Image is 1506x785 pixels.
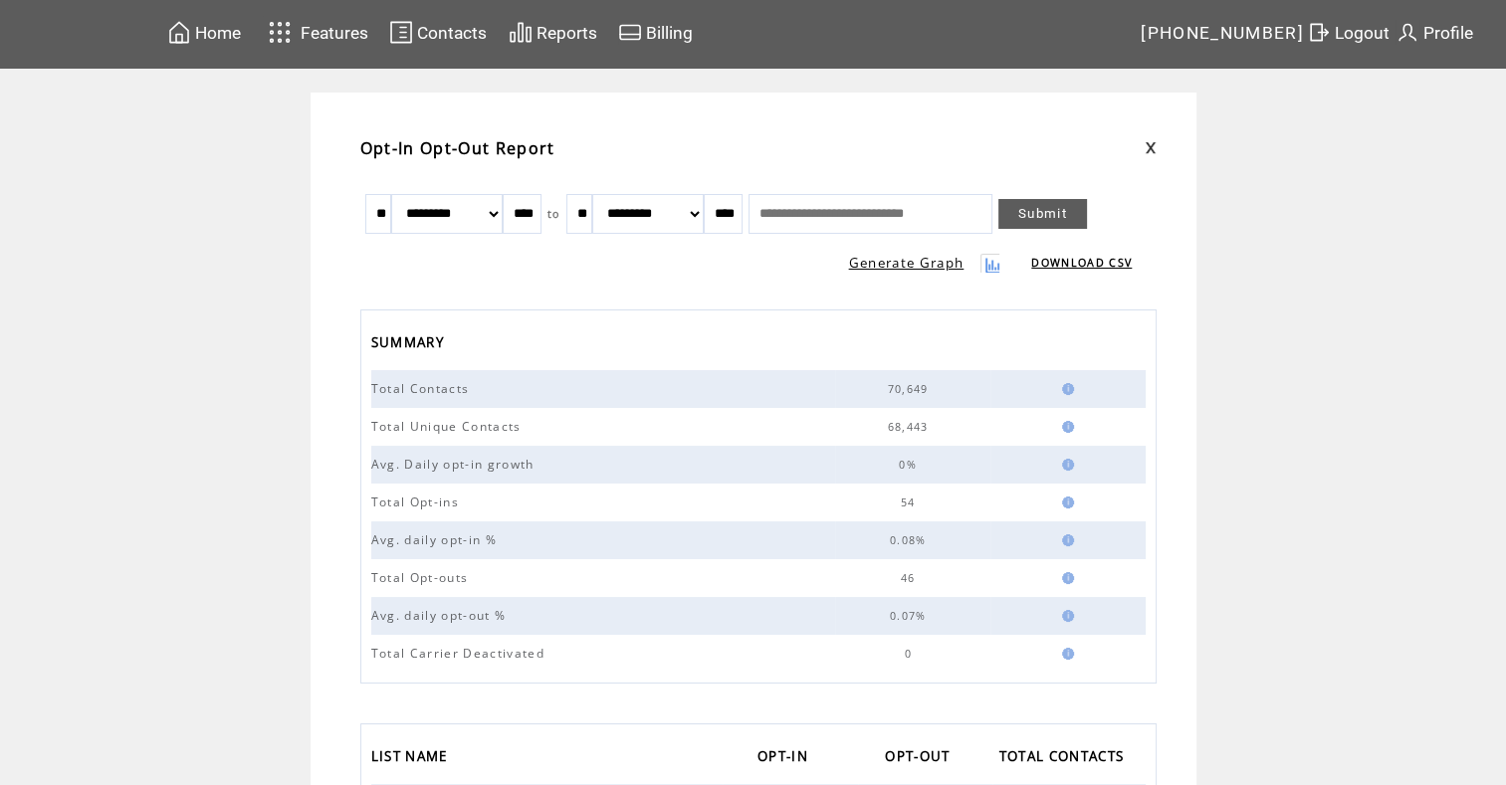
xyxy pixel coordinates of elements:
span: 70,649 [888,382,934,396]
span: Features [301,23,368,43]
img: help.gif [1056,648,1074,660]
img: help.gif [1056,383,1074,395]
img: profile.svg [1396,20,1419,45]
span: 0.08% [890,533,932,547]
a: Home [164,17,244,48]
span: 0.07% [890,609,932,623]
span: Total Carrier Deactivated [371,645,549,662]
span: SUMMARY [371,328,449,361]
a: Profile [1393,17,1476,48]
span: OPT-OUT [885,742,955,775]
img: help.gif [1056,572,1074,584]
img: help.gif [1056,534,1074,546]
span: TOTAL CONTACTS [999,742,1130,775]
img: contacts.svg [389,20,413,45]
span: [PHONE_NUMBER] [1141,23,1304,43]
img: creidtcard.svg [618,20,642,45]
span: 46 [901,571,921,585]
a: Generate Graph [849,254,965,272]
span: 54 [901,495,921,509]
span: Home [195,23,241,43]
span: Avg. daily opt-out % [371,607,512,624]
a: Contacts [386,17,490,48]
img: exit.svg [1307,20,1331,45]
a: Logout [1304,17,1393,48]
img: help.gif [1056,496,1074,508]
span: Avg. Daily opt-in growth [371,456,539,473]
span: Total Unique Contacts [371,418,527,435]
span: 68,443 [888,420,934,434]
a: Reports [506,17,600,48]
img: chart.svg [509,20,533,45]
a: Submit [998,199,1087,229]
a: TOTAL CONTACTS [999,742,1135,775]
span: 0 [904,647,916,661]
span: OPT-IN [757,742,813,775]
a: Billing [615,17,696,48]
a: DOWNLOAD CSV [1031,256,1132,270]
span: Billing [646,23,693,43]
span: 0% [899,458,922,472]
a: OPT-OUT [885,742,960,775]
img: help.gif [1056,610,1074,622]
img: home.svg [167,20,191,45]
span: Avg. daily opt-in % [371,531,502,548]
a: Features [260,13,372,52]
span: to [547,207,560,221]
a: OPT-IN [757,742,818,775]
img: help.gif [1056,459,1074,471]
span: Reports [537,23,597,43]
span: Profile [1423,23,1473,43]
a: LIST NAME [371,742,458,775]
span: Total Contacts [371,380,475,397]
span: Contacts [417,23,487,43]
span: Logout [1335,23,1390,43]
span: Total Opt-outs [371,569,474,586]
span: Total Opt-ins [371,493,464,510]
span: LIST NAME [371,742,453,775]
span: Opt-In Opt-Out Report [360,137,555,159]
img: features.svg [263,16,298,49]
img: help.gif [1056,421,1074,433]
